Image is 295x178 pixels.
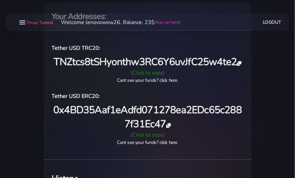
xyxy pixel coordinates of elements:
[48,69,247,77] div: (Click to copy)
[52,44,243,52] h6: Tether USD TRC20:
[117,77,178,83] a: Cant see your funds? click here.
[52,92,243,101] h6: Tether USD ERC20:
[117,139,178,146] a: Cant see your funds? click here.
[53,103,242,131] span: 0x4BD35Aaf1eAdfd071278ea2EDc65c2887f31Ec47
[154,19,180,26] a: (top-up here)
[52,11,243,22] h4: Your Addresses:
[54,55,241,69] span: TNZtcs8tSHyonthw3RC6Y6uvJfC25w4te2
[27,19,53,26] span: Proxy Tunnel
[53,18,180,26] li: Welcome lenovowow26. Balance: 23$
[25,17,53,28] a: Proxy Tunnel
[263,146,287,170] iframe: Webchat Widget
[263,16,281,28] a: Logout
[48,131,247,139] div: (Click to copy)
